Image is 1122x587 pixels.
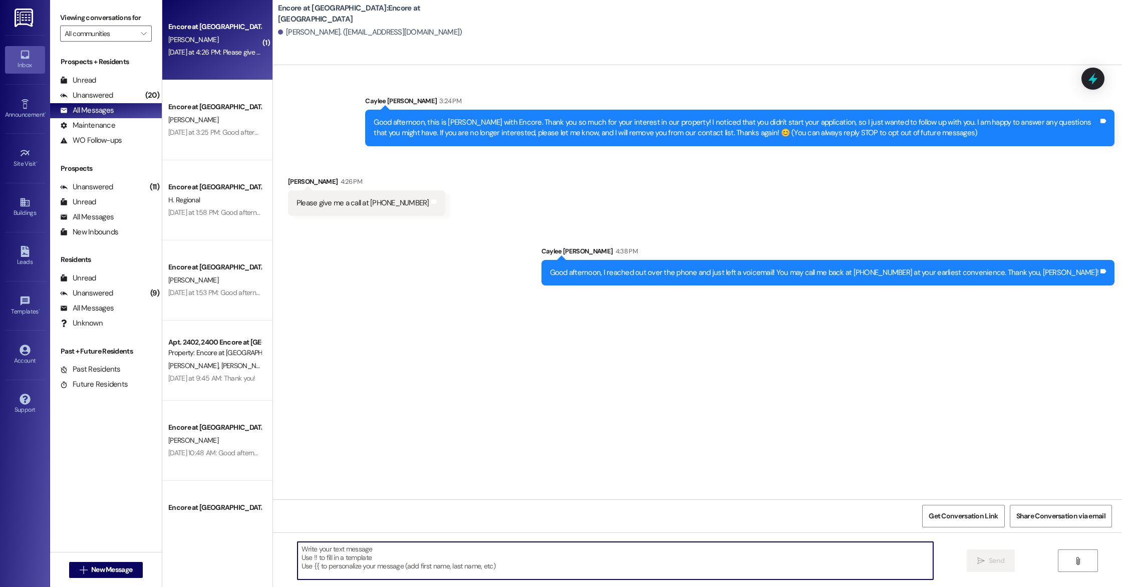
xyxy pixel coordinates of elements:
a: Account [5,342,45,369]
img: ResiDesk Logo [15,9,35,27]
i:  [977,557,985,565]
div: Caylee [PERSON_NAME] [365,96,1114,110]
div: Unread [60,197,96,207]
div: Encore at [GEOGRAPHIC_DATA] [168,102,261,112]
span: [PERSON_NAME] [168,361,221,370]
div: [DATE] at 4:26 PM: Please give me a call at [PHONE_NUMBER] [168,48,346,57]
div: Unread [60,273,96,283]
b: Encore at [GEOGRAPHIC_DATA]: Encore at [GEOGRAPHIC_DATA] [278,3,478,25]
div: Caylee [PERSON_NAME] [541,246,1115,260]
input: All communities [65,26,136,42]
span: Send [989,555,1004,566]
a: Leads [5,243,45,270]
div: (11) [147,179,162,195]
div: Unanswered [60,182,113,192]
div: All Messages [60,212,114,222]
div: [DATE] at 9:45 AM: Thank you! [168,374,255,383]
span: New Message [91,564,132,575]
div: New Inbounds [60,227,118,237]
div: [DATE] at 1:53 PM: Good afternoon, [PERSON_NAME]! This is [PERSON_NAME] with Encore, I just wante... [168,288,1112,297]
div: 3:24 PM [437,96,461,106]
div: Please give me a call at [PHONE_NUMBER] [297,198,429,208]
span: Share Conversation via email [1016,511,1105,521]
i:  [141,30,146,38]
div: Maintenance [60,120,115,131]
span: • [45,110,46,117]
div: Good afternoon, I reached out over the phone and just left a voicemail! You may call me back at [... [550,267,1099,278]
button: Get Conversation Link [922,505,1004,527]
a: Support [5,391,45,418]
span: [PERSON_NAME] [168,516,218,525]
div: 4:38 PM [613,246,638,256]
div: Prospects + Residents [50,57,162,67]
div: (20) [143,88,162,103]
button: Share Conversation via email [1010,505,1112,527]
button: New Message [69,562,143,578]
button: Send [967,549,1015,572]
a: Templates • [5,292,45,320]
div: Unknown [60,318,103,329]
div: All Messages [60,303,114,314]
div: All Messages [60,105,114,116]
i:  [80,566,87,574]
a: Site Visit • [5,145,45,172]
div: 4:26 PM [338,176,362,187]
div: WO Follow-ups [60,135,122,146]
div: Future Residents [60,379,128,390]
div: Unanswered [60,288,113,299]
span: [PERSON_NAME] [168,115,218,124]
div: Unanswered [60,90,113,101]
div: Encore at [GEOGRAPHIC_DATA] [168,422,261,433]
div: Good afternoon, this is [PERSON_NAME] with Encore. Thank you so much for your interest in our pro... [374,117,1098,139]
i:  [1074,557,1081,565]
div: Encore at [GEOGRAPHIC_DATA] [168,22,261,32]
div: Prospects [50,163,162,174]
span: [PERSON_NAME] [168,436,218,445]
div: [PERSON_NAME]. ([EMAIL_ADDRESS][DOMAIN_NAME]) [278,27,462,38]
div: Past + Future Residents [50,346,162,357]
label: Viewing conversations for [60,10,152,26]
div: Property: Encore at [GEOGRAPHIC_DATA] [168,348,261,358]
a: Buildings [5,194,45,221]
div: Encore at [GEOGRAPHIC_DATA] [168,262,261,272]
span: • [36,159,38,166]
div: Apt. 2402, 2400 Encore at [GEOGRAPHIC_DATA] [168,337,261,348]
span: Get Conversation Link [929,511,998,521]
span: [PERSON_NAME] [168,275,218,284]
div: Past Residents [60,364,121,375]
div: Encore at [GEOGRAPHIC_DATA] [168,182,261,192]
a: Inbox [5,46,45,73]
span: H. Regional [168,195,200,204]
div: Encore at [GEOGRAPHIC_DATA] [168,502,261,513]
div: (9) [148,285,162,301]
span: [PERSON_NAME] [221,361,271,370]
div: [PERSON_NAME] [288,176,445,190]
span: • [39,307,40,314]
div: Residents [50,254,162,265]
span: [PERSON_NAME] [168,35,218,44]
div: Unread [60,75,96,86]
